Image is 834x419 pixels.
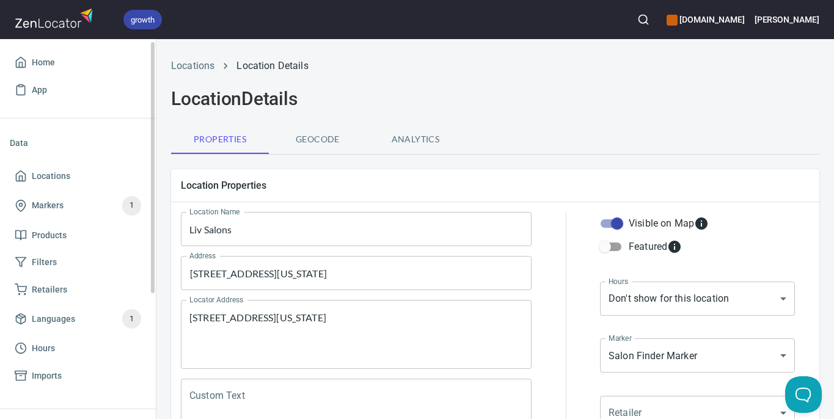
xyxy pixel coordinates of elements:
span: Home [32,55,55,70]
span: Properties [178,132,262,147]
button: [PERSON_NAME] [755,6,819,33]
span: Filters [32,255,57,270]
span: Retailers [32,282,67,297]
div: Visible on Map [629,216,709,231]
a: Locations [10,162,146,190]
li: Data [10,128,146,158]
a: Locations [171,60,214,71]
span: Languages [32,312,75,327]
svg: Featured locations are moved to the top of the search results list. [667,239,682,254]
div: Don't show for this location [600,282,795,316]
a: Products [10,222,146,249]
h2: Location Details [171,88,819,110]
nav: breadcrumb [171,59,819,73]
textarea: [STREET_ADDRESS][US_STATE] [189,312,523,358]
h6: [PERSON_NAME] [755,13,819,26]
a: Retailers [10,276,146,304]
span: growth [123,13,162,26]
span: Geocode [276,132,359,147]
h6: [DOMAIN_NAME] [667,13,744,26]
span: Locations [32,169,70,184]
span: 1 [122,199,141,213]
span: Hours [32,341,55,356]
img: zenlocator [15,5,97,31]
h5: Location Properties [181,179,810,192]
span: Analytics [374,132,457,147]
div: Salon Finder Marker [600,338,795,373]
a: Hours [10,335,146,362]
a: Markers1 [10,190,146,222]
span: Imports [32,368,62,384]
span: App [32,82,47,98]
a: Location Details [236,60,308,71]
span: 1 [122,312,141,326]
a: App [10,76,146,104]
svg: Whether the location is visible on the map. [694,216,709,231]
span: Markers [32,198,64,213]
div: Featured [629,239,682,254]
a: Filters [10,249,146,276]
div: growth [123,10,162,29]
button: color-CE600E [667,15,678,26]
iframe: Help Scout Beacon - Open [785,376,822,413]
a: Home [10,49,146,76]
span: Products [32,228,67,243]
a: Languages1 [10,303,146,335]
a: Imports [10,362,146,390]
